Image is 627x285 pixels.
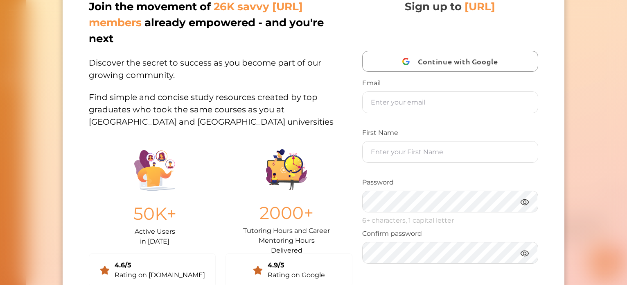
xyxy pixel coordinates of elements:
div: 4.6/5 [115,260,205,270]
div: 4.9/5 [268,260,325,270]
img: Illustration.25158f3c.png [134,150,175,191]
div: Rating on [DOMAIN_NAME] [115,270,205,280]
p: Hey there If you have any questions, I'm here to help! Just text back 'Hi' and choose from the fo... [72,28,180,52]
input: Enter your email [363,92,537,113]
p: First Name [362,128,538,138]
p: Active Users in [DATE] [135,227,175,246]
span: Continue with Google [418,52,502,71]
p: Confirm password [362,229,538,239]
img: Nini [72,8,87,24]
span: 🌟 [163,44,171,52]
span: 👋 [98,28,105,36]
p: 6+ characters, 1 capital letter [362,216,538,226]
p: Password [362,178,538,187]
input: Enter your First Name [363,141,537,162]
p: Email [362,78,538,88]
img: Group%201403.ccdcecb8.png [266,149,307,190]
p: 2000+ [259,200,313,226]
button: Continue with Google [362,51,538,72]
p: Find simple and concise study resources created by top graduates who took the same courses as you... [89,81,352,128]
p: Tutoring Hours and Career Mentoring Hours Delivered [243,226,330,247]
div: Rating on Google [268,270,325,280]
p: Discover the secret to success as you become part of our growing community. [89,47,352,81]
img: eye.3286bcf0.webp [520,248,530,258]
p: 50K+ [133,201,176,227]
div: Nini [92,14,101,22]
i: 1 [181,61,188,67]
img: eye.3286bcf0.webp [520,197,530,207]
